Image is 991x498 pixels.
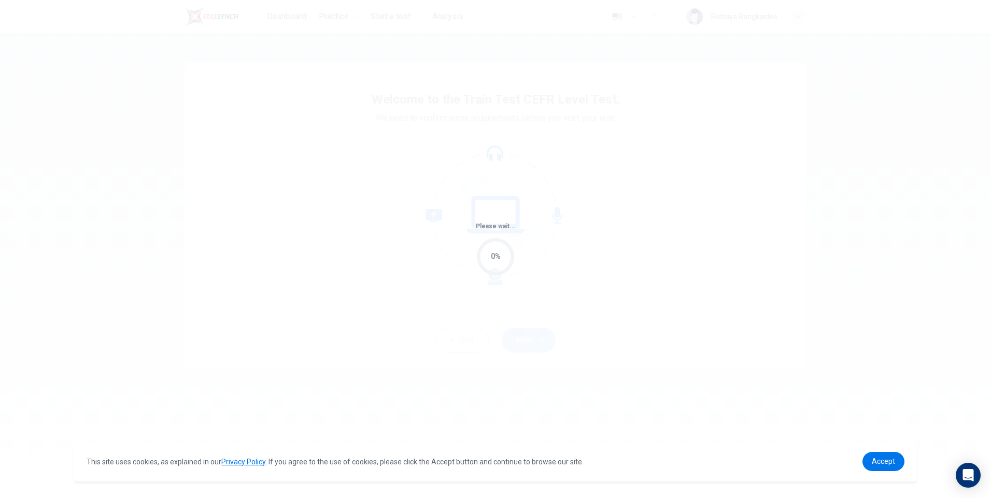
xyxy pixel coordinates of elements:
[956,463,981,488] div: Open Intercom Messenger
[221,458,265,466] a: Privacy Policy
[87,458,584,466] span: This site uses cookies, as explained in our . If you agree to the use of cookies, please click th...
[862,452,904,471] a: dismiss cookie message
[74,442,916,481] div: cookieconsent
[491,251,501,262] div: 0%
[476,223,516,230] span: Please wait...
[872,457,895,465] span: Accept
